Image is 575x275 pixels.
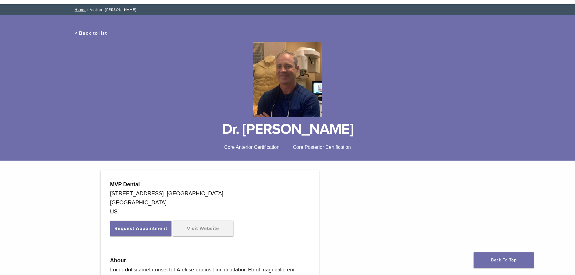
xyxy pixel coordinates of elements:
strong: MVP Dental [110,181,140,187]
a: < Back to list [75,30,107,36]
span: Core Posterior Certification [293,145,351,150]
img: Bioclear [253,42,322,117]
h1: Dr. [PERSON_NAME] [75,122,500,136]
span: / [86,8,90,11]
strong: About [110,257,126,264]
a: Back To Top [474,252,534,268]
a: Visit Website [173,221,233,236]
button: Request Appointment [110,221,171,236]
div: [GEOGRAPHIC_DATA] US [110,198,309,216]
div: [STREET_ADDRESS]. [GEOGRAPHIC_DATA] [110,189,309,198]
nav: Author: [PERSON_NAME] [70,4,505,15]
a: Home [73,8,86,12]
span: Core Anterior Certification [224,145,280,150]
